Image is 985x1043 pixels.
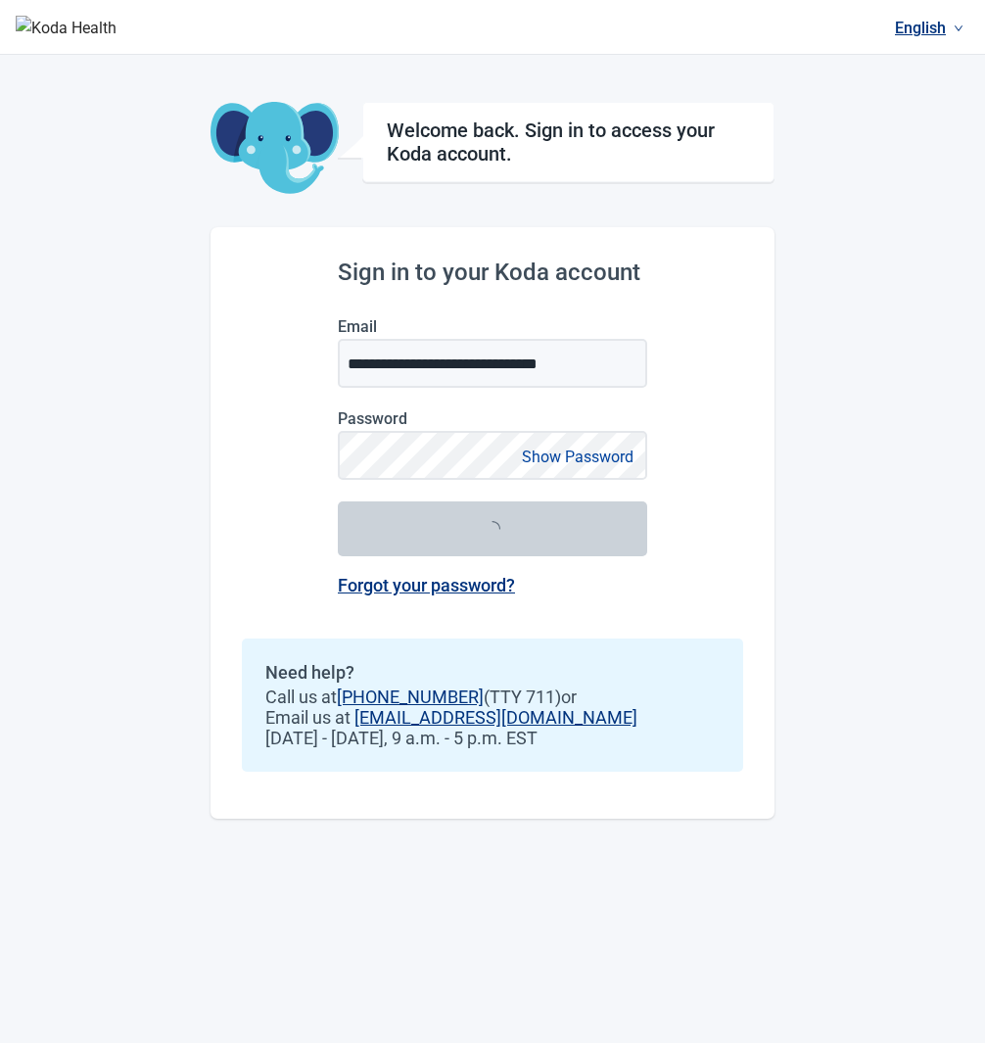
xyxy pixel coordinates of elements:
h2: Sign in to your Koda account [338,259,647,286]
span: [DATE] - [DATE], 9 a.m. - 5 p.m. EST [265,728,720,748]
h1: Welcome back. Sign in to access your Koda account. [387,119,750,166]
label: Password [338,409,647,428]
label: Email [338,317,647,336]
a: Forgot your password? [338,575,515,595]
a: [EMAIL_ADDRESS][DOMAIN_NAME] [354,707,637,728]
span: Email us at [265,707,720,728]
h2: Need help? [265,662,720,683]
a: [PHONE_NUMBER] [337,687,484,707]
img: Koda Health [16,16,117,39]
img: Koda Elephant [211,102,339,196]
main: Main content [211,55,774,819]
span: down [954,24,963,33]
a: Current language: English [887,12,971,44]
span: loading [485,521,500,537]
button: Show Password [516,444,639,470]
span: Call us at (TTY 711) or [265,687,720,707]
